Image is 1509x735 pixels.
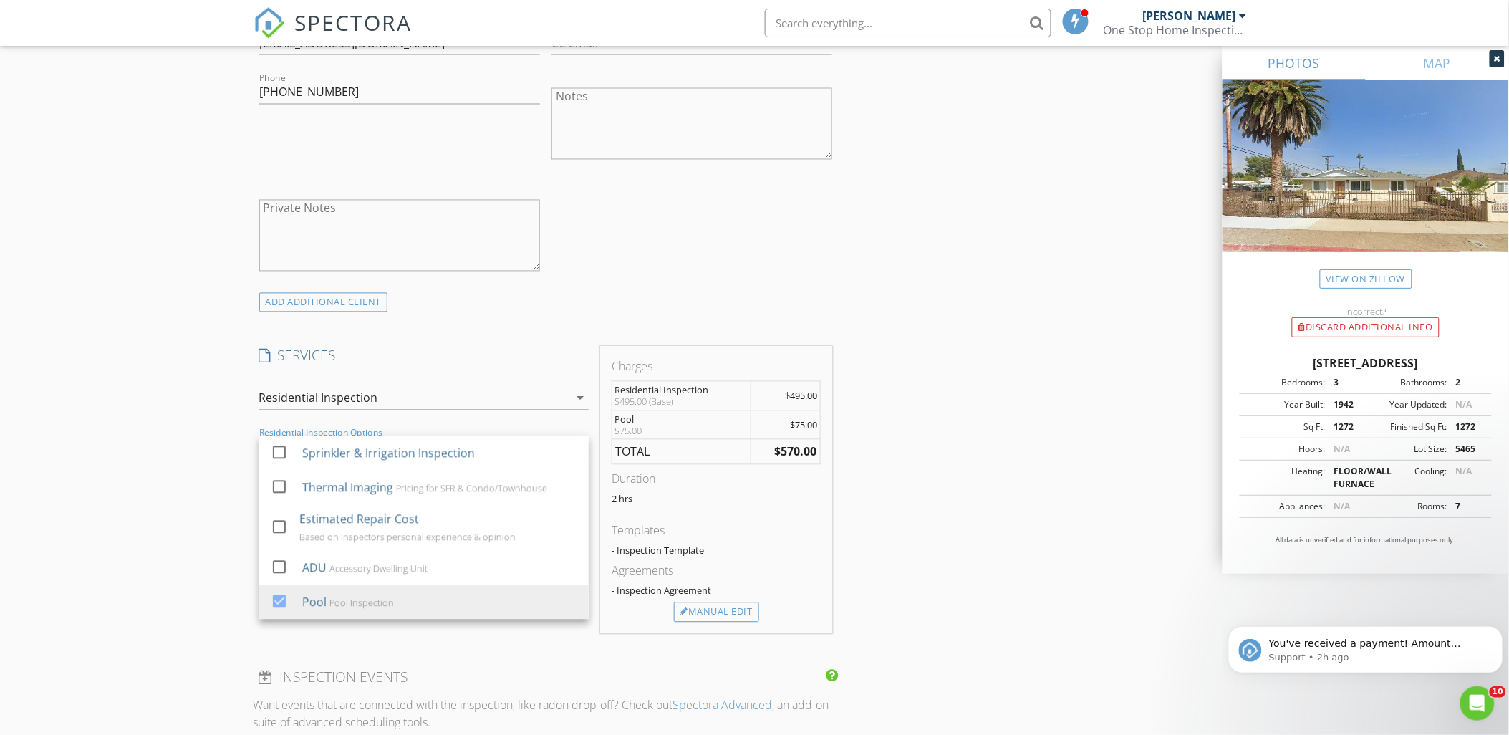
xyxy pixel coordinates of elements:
div: [STREET_ADDRESS] [1240,355,1492,372]
span: N/A [1455,465,1472,477]
div: Incorrect? [1223,306,1509,317]
div: Pool [302,594,326,611]
div: Floors: [1244,443,1325,456]
a: View on Zillow [1320,269,1412,289]
div: Estimated Repair Cost [299,511,419,528]
div: Sq Ft: [1244,421,1325,433]
input: Search everything... [765,9,1051,37]
div: 5465 [1447,443,1488,456]
p: All data is unverified and for informational purposes only. [1240,535,1492,545]
iframe: Intercom live chat [1460,686,1495,721]
span: 10 [1490,686,1506,698]
div: Discard Additional info [1292,317,1440,337]
div: Appliances: [1244,500,1325,513]
div: Manual Edit [674,602,759,623]
a: MAP [1366,46,1509,80]
div: [PERSON_NAME] [1143,9,1236,23]
span: $75.00 [790,419,817,432]
div: Year Updated: [1366,398,1447,411]
a: SPECTORA [254,19,413,49]
span: N/A [1334,443,1350,455]
div: $75.00 [615,426,748,437]
div: 3 [1325,376,1366,389]
div: Charges [612,358,821,375]
div: ADD ADDITIONAL client [259,293,388,312]
div: Thermal Imaging [302,479,392,496]
h4: SERVICES [259,347,589,365]
div: Bedrooms: [1244,376,1325,389]
h4: INSPECTION EVENTS [259,668,833,687]
div: Residential Inspection [259,392,378,405]
div: Rooms: [1366,500,1447,513]
span: N/A [1455,398,1472,410]
a: PHOTOS [1223,46,1366,80]
span: N/A [1334,500,1350,512]
div: Agreements [612,562,821,580]
div: 7 [1447,500,1488,513]
div: 1272 [1325,421,1366,433]
div: Pool [615,414,748,426]
iframe: Intercom notifications message [1223,596,1509,696]
div: Pricing for SFR & Condo/Townhouse [395,483,546,494]
div: 1942 [1325,398,1366,411]
div: 2 [1447,376,1488,389]
div: Duration [612,471,821,488]
div: Cooling: [1366,465,1447,491]
div: Accessory Dwelling Unit [329,563,427,575]
img: The Best Home Inspection Software - Spectora [254,7,285,39]
div: $495.00 (Base) [615,396,748,408]
div: Year Built: [1244,398,1325,411]
div: - Inspection Template [612,545,821,557]
div: Pool Inspection [329,597,393,609]
div: 1272 [1447,421,1488,433]
div: Residential Inspection [615,385,748,396]
div: Sprinkler & Irrigation Inspection [302,445,474,462]
div: Bathrooms: [1366,376,1447,389]
div: One Stop Home Inspections & Const. [1104,23,1247,37]
div: - Inspection Agreement [612,585,821,597]
div: Templates [612,522,821,539]
div: FLOOR/WALL FURNACE [1325,465,1366,491]
img: streetview [1223,80,1509,287]
td: TOTAL [612,440,751,465]
span: SPECTORA [295,7,413,37]
p: Want events that are connected with the inspection, like radon drop-off? Check out , an add-on su... [254,697,839,731]
div: Lot Size: [1366,443,1447,456]
div: ADU [302,559,326,577]
strong: $570.00 [774,444,816,460]
div: Finished Sq Ft: [1366,421,1447,433]
div: Heating: [1244,465,1325,491]
p: 2 hrs [612,494,821,505]
span: $495.00 [785,390,817,403]
div: Based on Inspectors personal experience & opinion [299,532,516,543]
i: arrow_drop_down [572,390,589,407]
a: Spectora Advanced [673,698,773,714]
